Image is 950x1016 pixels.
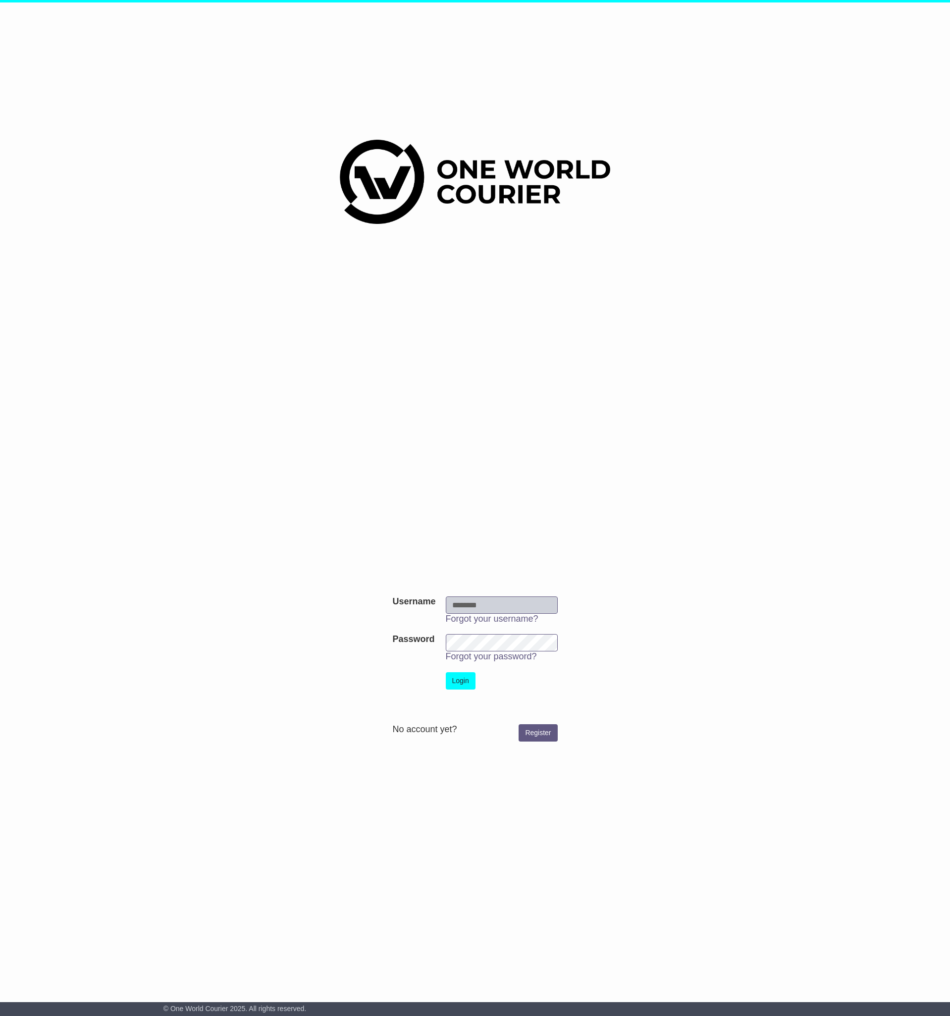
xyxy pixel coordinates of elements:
span: © One World Courier 2025. All rights reserved. [163,1005,307,1013]
div: No account yet? [392,724,557,735]
button: Login [446,672,475,690]
label: Username [392,596,435,607]
img: One World [340,140,610,224]
label: Password [392,634,434,645]
a: Register [519,724,557,742]
a: Forgot your username? [446,614,538,624]
a: Forgot your password? [446,651,537,661]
